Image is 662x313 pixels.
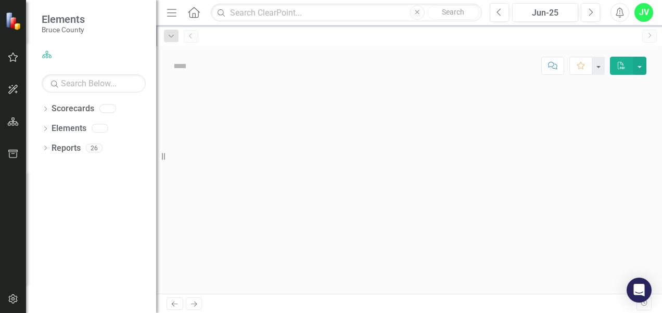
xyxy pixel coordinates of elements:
[42,25,85,34] small: Bruce County
[52,142,81,154] a: Reports
[634,3,653,22] button: JV
[516,7,575,19] div: Jun-25
[442,8,464,16] span: Search
[172,58,188,74] img: Not Defined
[42,74,146,93] input: Search Below...
[52,123,86,135] a: Elements
[86,144,103,152] div: 26
[42,13,85,25] span: Elements
[512,3,578,22] button: Jun-25
[52,103,94,115] a: Scorecards
[5,11,24,30] img: ClearPoint Strategy
[627,278,652,303] div: Open Intercom Messenger
[427,5,479,20] button: Search
[211,4,482,22] input: Search ClearPoint...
